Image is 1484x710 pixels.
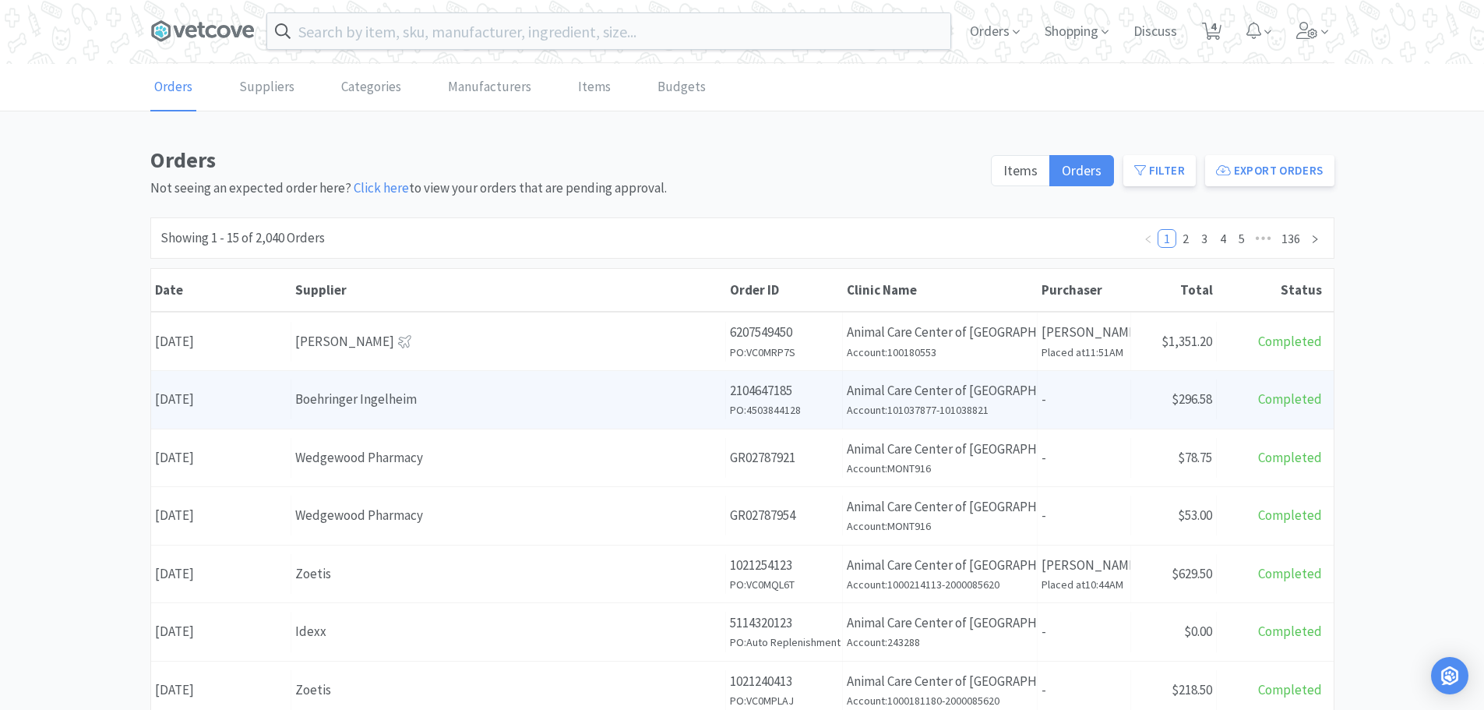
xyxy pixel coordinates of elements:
[730,692,838,709] h6: PO: VC0MPLAJ
[354,179,409,196] a: Click here
[1158,229,1176,248] li: 1
[730,505,838,526] p: GR02787954
[1258,507,1322,524] span: Completed
[1062,161,1102,179] span: Orders
[1195,229,1214,248] li: 3
[730,344,838,361] h6: PO: VC0MRP7S
[1042,322,1126,343] p: [PERSON_NAME]
[730,613,838,634] p: 5114320123
[1276,229,1306,248] li: 136
[150,143,982,199] div: Not seeing an expected order here? to view your orders that are pending approval.
[1042,576,1126,593] h6: Placed at 10:44AM
[847,439,1033,460] p: Animal Care Center of [GEOGRAPHIC_DATA]
[1221,281,1322,298] div: Status
[847,380,1033,401] p: Animal Care Center of [GEOGRAPHIC_DATA]
[847,401,1033,419] h6: Account: 101037877-101038821
[1178,449,1212,466] span: $78.75
[847,344,1033,361] h6: Account: 100180553
[847,496,1033,517] p: Animal Care Center of [GEOGRAPHIC_DATA]
[1042,680,1126,701] p: -
[847,555,1033,576] p: Animal Care Center of [GEOGRAPHIC_DATA]
[1172,390,1212,408] span: $296.58
[1042,344,1126,361] h6: Placed at 11:51AM
[654,64,710,111] a: Budgets
[847,634,1033,651] h6: Account: 243288
[730,555,838,576] p: 1021254123
[1251,229,1276,248] span: •••
[267,13,950,49] input: Search by item, sku, manufacturer, ingredient, size...
[847,322,1033,343] p: Animal Care Center of [GEOGRAPHIC_DATA]
[1258,390,1322,408] span: Completed
[847,613,1033,634] p: Animal Care Center of [GEOGRAPHIC_DATA]
[295,621,721,642] div: Idexx
[235,64,298,111] a: Suppliers
[295,331,721,352] div: [PERSON_NAME]
[1176,229,1195,248] li: 2
[730,634,838,651] h6: PO: Auto Replenishment Order
[1042,389,1126,410] p: -
[730,447,838,468] p: GR02787921
[1123,155,1196,186] button: Filter
[1233,230,1250,247] a: 5
[847,692,1033,709] h6: Account: 1000181180-2000085620
[1258,449,1322,466] span: Completed
[1214,230,1232,247] a: 4
[730,380,838,401] p: 2104647185
[151,380,291,419] div: [DATE]
[151,612,291,652] div: [DATE]
[295,281,722,298] div: Supplier
[160,228,325,249] div: Showing 1 - 15 of 2,040 Orders
[150,64,196,111] a: Orders
[1135,281,1213,298] div: Total
[1158,230,1176,247] a: 1
[295,447,721,468] div: Wedgewood Pharmacy
[150,143,982,178] h1: Orders
[151,554,291,594] div: [DATE]
[1161,333,1212,350] span: $1,351.20
[1251,229,1276,248] li: Next 5 Pages
[1178,507,1212,524] span: $53.00
[151,496,291,535] div: [DATE]
[1127,25,1183,39] a: Discuss
[1139,229,1158,248] li: Previous Page
[1144,235,1153,244] i: icon: left
[730,281,839,298] div: Order ID
[847,517,1033,535] h6: Account: MONT916
[1431,657,1468,694] div: Open Intercom Messenger
[847,576,1033,593] h6: Account: 1000214113-2000085620
[730,576,838,593] h6: PO: VC0MQL6T
[295,563,721,585] div: Zoetis
[1172,565,1212,582] span: $629.50
[1277,230,1305,247] a: 136
[1042,621,1126,642] p: -
[1177,230,1194,247] a: 2
[1042,505,1126,526] p: -
[1003,161,1038,179] span: Items
[1310,235,1320,244] i: icon: right
[847,460,1033,477] h6: Account: MONT916
[337,64,405,111] a: Categories
[730,671,838,692] p: 1021240413
[1232,229,1251,248] li: 5
[1258,681,1322,698] span: Completed
[574,64,615,111] a: Items
[1258,565,1322,582] span: Completed
[1196,230,1213,247] a: 3
[1042,447,1126,468] p: -
[155,281,287,298] div: Date
[1258,333,1322,350] span: Completed
[1306,229,1324,248] li: Next Page
[1184,623,1212,640] span: $0.00
[1214,229,1232,248] li: 4
[295,680,721,701] div: Zoetis
[151,438,291,478] div: [DATE]
[730,322,838,343] p: 6207549450
[847,281,1034,298] div: Clinic Name
[1172,681,1212,698] span: $218.50
[730,401,838,419] h6: PO: 4503844128
[1042,281,1127,298] div: Purchaser
[847,671,1033,692] p: Animal Care Center of [GEOGRAPHIC_DATA]
[295,505,721,526] div: Wedgewood Pharmacy
[444,64,535,111] a: Manufacturers
[1205,155,1334,186] button: Export Orders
